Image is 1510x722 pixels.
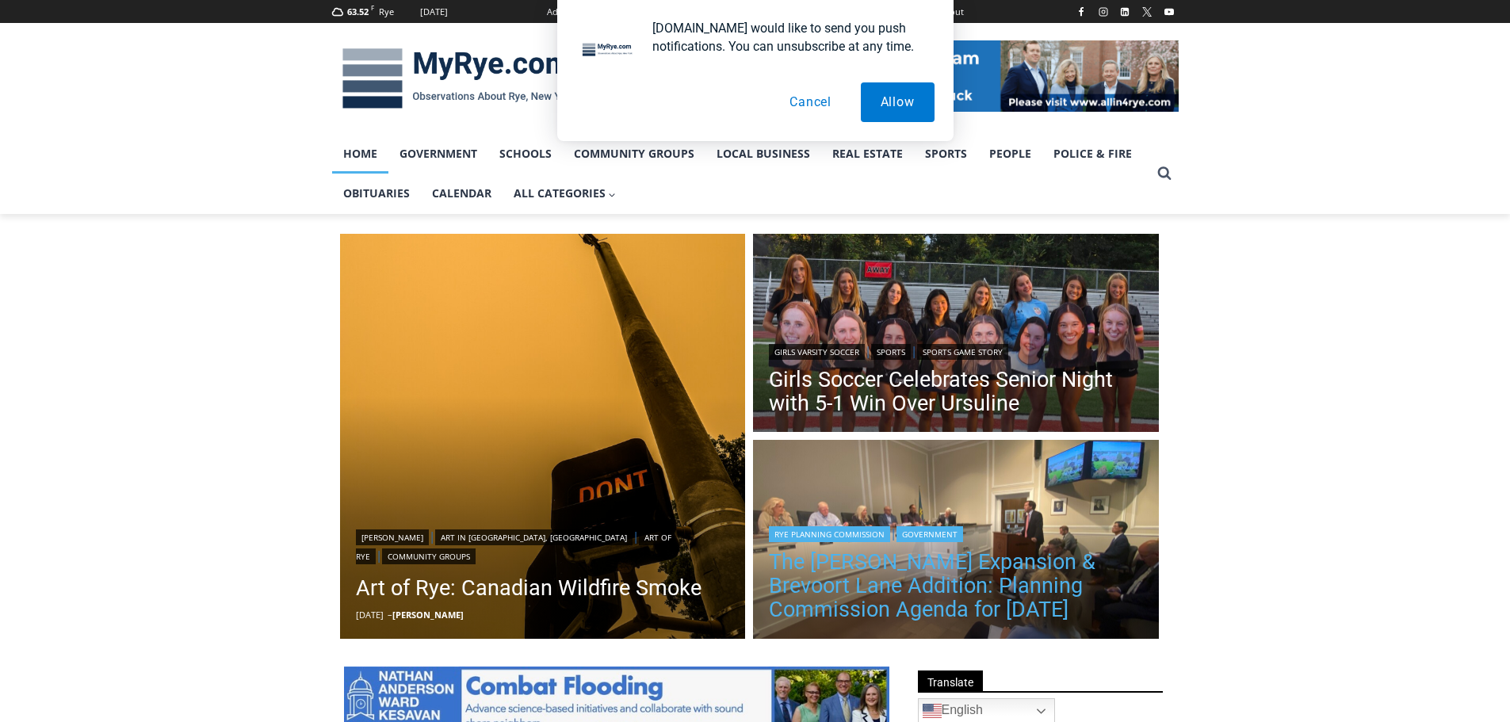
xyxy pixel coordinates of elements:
[753,440,1159,643] a: Read More The Osborn Expansion & Brevoort Lane Addition: Planning Commission Agenda for Tuesday, ...
[769,341,1143,360] div: | |
[388,134,488,174] a: Government
[978,134,1042,174] a: People
[356,572,730,604] a: Art of Rye: Canadian Wildfire Smoke
[1042,134,1143,174] a: Police & Fire
[400,1,749,154] div: "We would have speakers with experience in local journalism speak to us about their experiences a...
[388,609,392,621] span: –
[415,158,735,193] span: Intern @ [DOMAIN_NAME]
[185,137,193,153] div: 6
[923,701,942,720] img: en
[356,529,429,545] a: [PERSON_NAME]
[769,523,1143,542] div: |
[769,526,890,542] a: Rye Planning Commission
[435,529,633,545] a: Art in [GEOGRAPHIC_DATA], [GEOGRAPHIC_DATA]
[861,82,935,122] button: Allow
[753,234,1159,437] img: (PHOTO: The 2025 Rye Girls Soccer seniors. L to R: Parker Calhoun, Claire Curran, Alessia MacKinn...
[166,44,229,133] div: Two by Two Animal Haven & The Nature Company: The Wild World of Animals
[753,440,1159,643] img: (PHOTO: The Osborn CEO Matt Anderson speaking at the Rye Planning Commission public hearing on Se...
[356,609,384,621] time: [DATE]
[1150,159,1179,188] button: View Search Form
[340,234,746,640] img: [PHOTO: Canadian Wildfire Smoke. Few ventured out unmasked as the skies turned an eerie orange in...
[332,134,1150,214] nav: Primary Navigation
[13,159,211,196] h4: [PERSON_NAME] Read Sanctuary Fall Fest: [DATE]
[421,174,503,213] a: Calendar
[332,134,388,174] a: Home
[769,368,1143,415] a: Girls Soccer Celebrates Senior Night with 5-1 Win Over Ursuline
[332,174,421,213] a: Obituaries
[914,134,978,174] a: Sports
[871,344,911,360] a: Sports
[382,548,476,564] a: Community Groups
[917,344,1008,360] a: Sports Game Story
[503,174,628,213] button: Child menu of All Categories
[769,344,865,360] a: Girls Varsity Soccer
[821,134,914,174] a: Real Estate
[563,134,705,174] a: Community Groups
[356,526,730,564] div: | | |
[640,19,935,55] div: [DOMAIN_NAME] would like to send you push notifications. You can unsubscribe at any time.
[705,134,821,174] a: Local Business
[381,154,768,197] a: Intern @ [DOMAIN_NAME]
[1,158,237,197] a: [PERSON_NAME] Read Sanctuary Fall Fest: [DATE]
[392,609,464,621] a: [PERSON_NAME]
[769,550,1143,621] a: The [PERSON_NAME] Expansion & Brevoort Lane Addition: Planning Commission Agenda for [DATE]
[178,137,182,153] div: /
[166,137,174,153] div: 6
[576,19,640,82] img: notification icon
[770,82,851,122] button: Cancel
[488,134,563,174] a: Schools
[896,526,963,542] a: Government
[340,234,746,640] a: Read More Art of Rye: Canadian Wildfire Smoke
[753,234,1159,437] a: Read More Girls Soccer Celebrates Senior Night with 5-1 Win Over Ursuline
[918,670,983,692] span: Translate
